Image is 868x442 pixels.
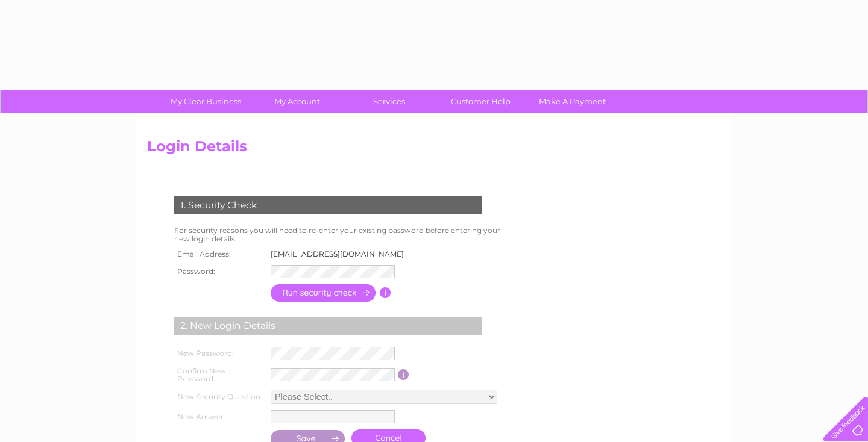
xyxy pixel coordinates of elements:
h2: Login Details [147,138,721,161]
td: [EMAIL_ADDRESS][DOMAIN_NAME] [268,246,414,262]
a: My Clear Business [156,90,256,113]
th: Password: [171,262,268,281]
th: Confirm New Password: [171,363,268,387]
a: Services [339,90,439,113]
input: Information [380,287,391,298]
div: 2. New Login Details [174,317,482,335]
td: For security reasons you will need to re-enter your existing password before entering your new lo... [171,223,514,246]
th: New Password: [171,344,268,363]
a: Customer Help [431,90,530,113]
th: Email Address: [171,246,268,262]
th: New Security Question [171,387,268,407]
input: Information [398,369,409,380]
a: My Account [248,90,347,113]
div: 1. Security Check [174,196,482,214]
a: Make A Payment [523,90,622,113]
th: New Answer: [171,407,268,426]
